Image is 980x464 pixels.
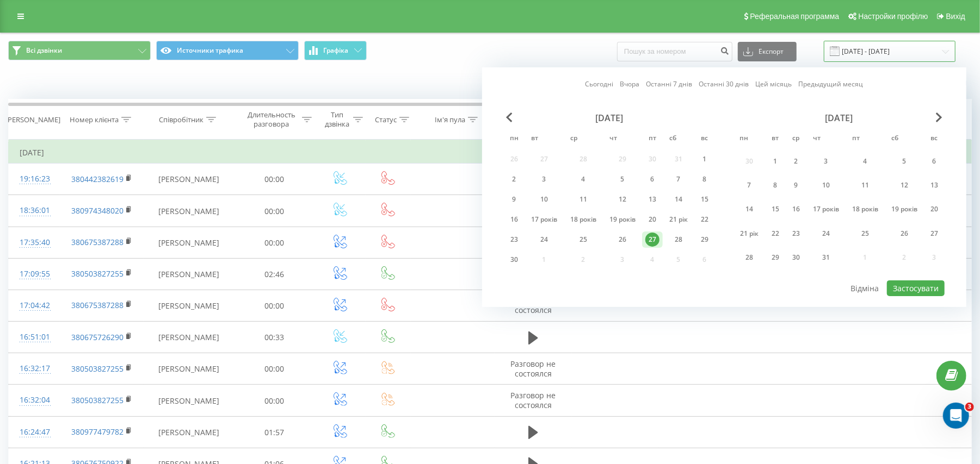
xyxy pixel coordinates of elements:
font: Реферальная программа [750,12,840,21]
font: Разговор не состоялся [511,390,556,410]
font: 00:33 [264,332,284,342]
a: 380503827255 [71,395,124,405]
font: [PERSON_NAME] [5,115,60,124]
font: 5 [903,156,907,166]
div: Сб 21 вересня 2024 р. [663,211,694,228]
font: Настройки профілю [858,12,928,21]
font: [PERSON_NAME] [158,237,219,248]
font: пт [649,133,656,142]
font: 16 [792,204,800,214]
font: 16:51:01 [20,331,50,342]
font: 8 [703,174,707,184]
div: 1 вересня 2024 р. [694,151,715,167]
div: Пн 7 жовтня 2024 р. [734,175,765,195]
font: 00:00 [264,300,284,311]
font: 8 [774,180,778,190]
div: сб 7 вересня 2024 р. [663,171,694,187]
font: пт [852,133,860,142]
font: 21 рік [669,215,688,224]
font: 23 [792,229,800,238]
div: 25 вересня 2024 р. [564,231,603,248]
font: чт [813,133,821,142]
button: Источники трафика [156,41,299,60]
font: [PERSON_NAME] [158,364,219,374]
font: вт [532,133,539,142]
font: 9 [513,195,516,204]
font: чт [609,133,617,142]
div: чт 10 жовтня 2024 р. [806,175,846,195]
font: 16:24:47 [20,427,50,437]
font: 01:57 [264,427,284,437]
a: 380503827255 [71,268,124,279]
font: 10 [540,195,548,204]
div: 18 вересня 2024 р. [564,211,603,228]
div: Пт 20 вересня 2024 р. [642,211,663,228]
div: Сб 19 жовтня 2024 р. [885,199,924,220]
font: 380974348020 [71,205,124,216]
div: чт 12 вересня 2024 р. [603,191,642,208]
abbr: п'ятниця [644,131,661,147]
font: Вихід [946,12,965,21]
div: ср 16 жовтня 2024 р. [786,199,806,220]
div: Сб 14 вересня 2024 р. [663,191,694,208]
font: [DATE] [596,112,624,124]
font: 9 [794,180,798,190]
font: Сьогодні [585,79,614,89]
font: Останні 30 днів [699,79,749,89]
font: 6 [933,156,936,166]
div: Пт 25 жовтня 2024 р. [846,223,885,243]
font: 02:46 [264,269,284,279]
div: ср 9 жовтня 2024 р. [786,175,806,195]
font: 18 років [570,215,596,224]
div: 11 вересня 2024 р. [564,191,603,208]
font: [PERSON_NAME] [158,300,219,311]
div: Пн 23 вересня 2024 р. [504,231,525,248]
font: 30 [510,255,518,264]
div: Пт 18 жовтня 2024 р. [846,199,885,220]
font: 4 [582,174,585,184]
div: 4 вересня 2024 р. [564,171,603,187]
font: 29 [772,253,779,262]
div: Пн 30 вересня 2024 р. [504,252,525,268]
div: 5 вересня 2024 р. [603,171,642,187]
font: Застосувати [893,283,939,293]
font: 3 [543,174,546,184]
font: 10 [822,180,830,190]
a: 380442382619 [71,174,124,184]
abbr: воскресіння [697,131,713,147]
div: 6 жовтня 2024 р. [924,151,945,171]
font: 1 [703,154,707,164]
a: 380675726290 [71,332,124,342]
font: Вчора [620,79,640,89]
font: 12 [901,180,908,190]
button: Відміна [845,280,885,296]
div: сб 5 жовтня 2024 р. [885,151,924,171]
div: Пн 28 жовтня 2024 р. [734,248,765,268]
font: 19:16:23 [20,173,50,184]
abbr: четвер [605,131,621,147]
a: 380503827255 [71,363,124,374]
font: [DATE] [20,147,44,158]
div: вт 22 жовтня 2024 р. [765,223,786,243]
div: Сб 28 вересня 2024 р. [663,231,694,248]
div: Пт 6 вересня 2024 р. [642,171,663,187]
font: [PERSON_NAME] [158,206,219,216]
div: 26 вересня 2024 р. [603,231,642,248]
font: 6 [651,174,655,184]
font: Графіка [324,46,349,55]
div: Пн 14 жовтня 2024 р. [734,199,765,220]
font: 29 [701,235,708,244]
button: Експорт [738,42,797,61]
div: Пт 4 жовтня 2024 р. [846,151,885,171]
font: 13 [649,195,656,204]
font: 22 [701,215,708,224]
font: 22 [772,229,779,238]
div: чт 19 вересня 2024 р. [603,211,642,228]
div: 17 вересня 2024 р. [525,211,564,228]
font: 25 [861,229,869,238]
span: Наступний місяць [936,112,942,122]
font: 00:00 [264,364,284,374]
font: Цей місяць [756,79,792,89]
div: сб 26 жовтня 2024 р. [885,223,924,243]
font: 7 [748,180,751,190]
